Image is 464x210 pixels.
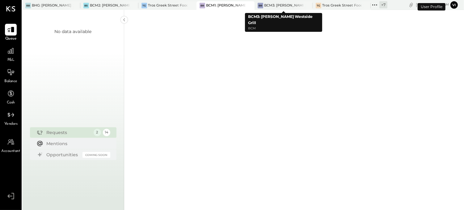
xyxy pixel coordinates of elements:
span: Balance [4,79,17,84]
div: TG [141,3,147,8]
div: Requests [47,129,91,136]
div: Opportunities [47,152,79,158]
a: Vendors [0,109,21,127]
div: BR [258,3,263,8]
div: No data available [55,28,92,35]
div: User Profile [418,3,445,10]
span: am [444,2,449,7]
a: Accountant [0,136,21,154]
div: 14 [103,129,110,136]
span: Queue [5,36,17,42]
span: Vendors [4,121,18,127]
span: Accountant [2,149,20,154]
div: [DATE] [416,2,449,8]
div: BCM2: [PERSON_NAME] American Cooking [90,3,129,8]
div: BB [25,3,31,8]
span: P&L [7,57,15,63]
a: P&L [0,45,21,63]
a: Queue [0,24,21,42]
div: BHG: [PERSON_NAME] Hospitality Group, LLC [32,3,71,8]
div: Tros Greek Street Food - [GEOGRAPHIC_DATA] [322,3,361,8]
div: BCM3: [PERSON_NAME] Westside Grill [264,3,303,8]
span: Cash [7,100,15,106]
b: BCM3: [PERSON_NAME] Westside Grill [248,14,313,25]
div: Mentions [47,141,107,147]
div: Coming Soon [82,152,110,158]
div: copy link [408,2,414,8]
div: Tros Greek Street Food - [GEOGRAPHIC_DATA] [148,3,187,8]
span: 3 : 04 [430,2,443,8]
a: Balance [0,66,21,84]
div: BR [200,3,205,8]
div: + 7 [379,1,387,8]
a: Cash [0,88,21,106]
button: Vi [450,1,458,9]
div: 2 [94,129,101,136]
div: TG [316,3,321,8]
div: BS [83,3,89,8]
p: BCM [248,26,319,31]
div: BCM1: [PERSON_NAME] Kitchen Bar Market [206,3,245,8]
